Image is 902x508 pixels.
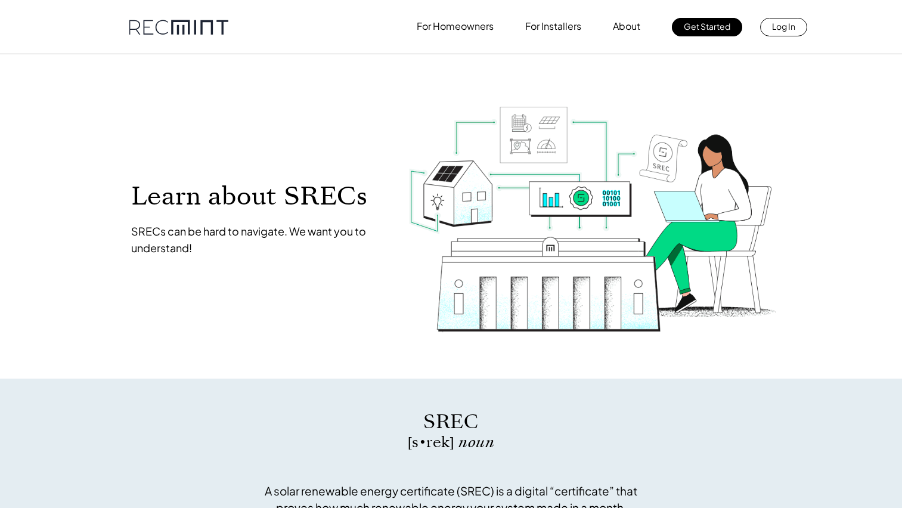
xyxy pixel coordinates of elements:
[131,223,385,256] p: SRECs can be hard to navigate. We want you to understand!
[613,18,640,35] p: About
[760,18,807,36] a: Log In
[684,18,730,35] p: Get Started
[131,182,385,209] p: Learn about SRECs
[258,408,645,435] p: SREC
[772,18,795,35] p: Log In
[458,432,494,453] span: noun
[258,435,645,450] p: [s • rek]
[672,18,742,36] a: Get Started
[417,18,494,35] p: For Homeowners
[525,18,581,35] p: For Installers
